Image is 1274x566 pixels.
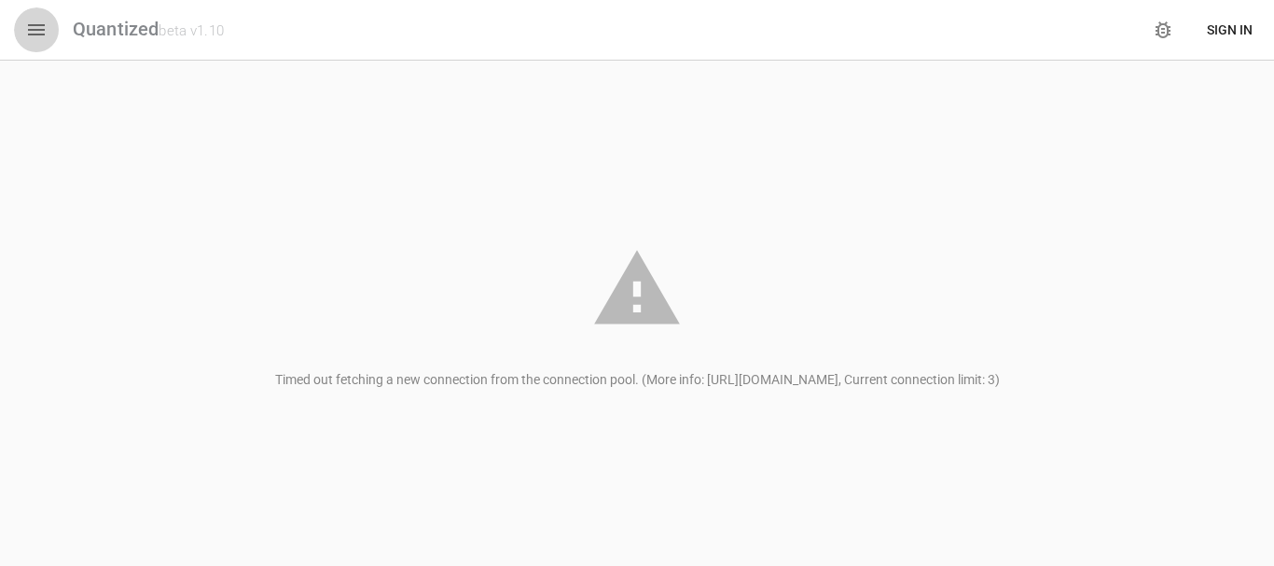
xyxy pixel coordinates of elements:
[1199,13,1260,48] a: Sign In
[73,19,224,42] div: Quantized
[159,22,224,39] div: beta v1.10
[1207,19,1253,42] span: Sign In
[73,19,224,42] a: Quantizedbeta v1.10
[1141,7,1185,52] a: Click here to file a bug report or request a feature!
